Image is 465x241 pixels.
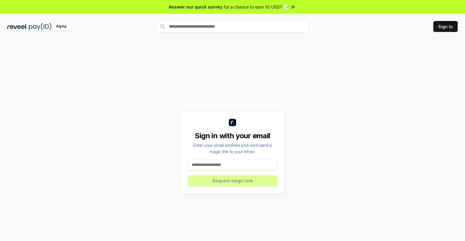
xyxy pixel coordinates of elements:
[53,23,70,30] div: Alpha
[7,23,28,30] img: reveel_dark
[188,142,277,155] div: Enter your email address and we’ll send a magic link to your inbox.
[224,4,289,10] span: for a chance to earn 10 USDT 📝
[169,4,222,10] span: Answer our quick survey
[433,21,458,32] button: Sign In
[229,119,236,126] img: logo_small
[29,23,51,30] img: pay_id
[188,131,277,141] div: Sign in with your email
